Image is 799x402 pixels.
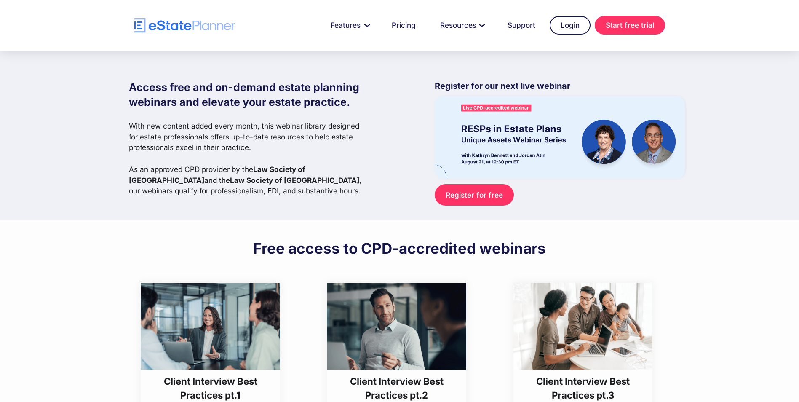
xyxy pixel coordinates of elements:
[382,17,426,34] a: Pricing
[595,16,665,35] a: Start free trial
[430,17,493,34] a: Resources
[435,96,685,178] img: eState Academy webinar
[497,17,545,34] a: Support
[435,80,685,96] p: Register for our next live webinar
[550,16,591,35] a: Login
[129,80,368,110] h1: Access free and on-demand estate planning webinars and elevate your estate practice.
[435,184,513,206] a: Register for free
[134,18,235,33] a: home
[129,165,305,185] strong: Law Society of [GEOGRAPHIC_DATA]
[253,239,546,257] h2: Free access to CPD-accredited webinars
[129,121,368,196] p: With new content added every month, this webinar library designed for estate professionals offers...
[321,17,377,34] a: Features
[230,176,359,185] strong: Law Society of [GEOGRAPHIC_DATA]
